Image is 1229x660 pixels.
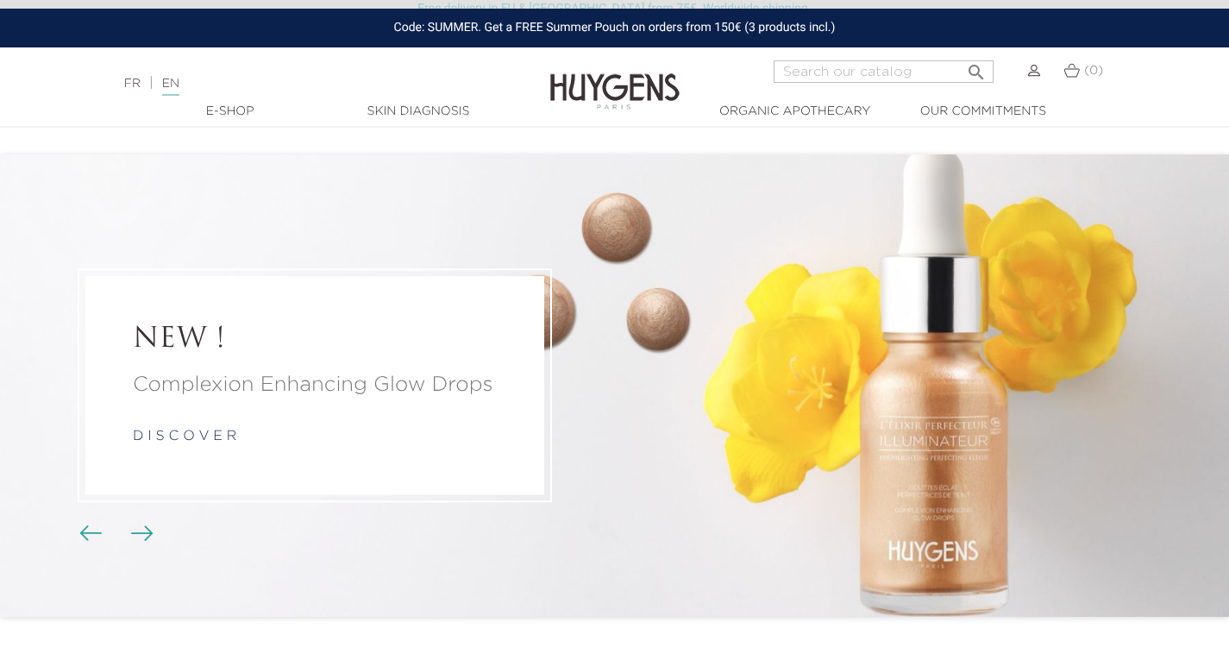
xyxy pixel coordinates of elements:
[133,430,236,443] a: d i s c o v e r
[116,73,499,94] div: |
[162,78,179,96] a: EN
[709,103,881,121] a: Organic Apothecary
[550,46,680,112] img: Huygens
[86,521,142,547] div: Carousel buttons
[144,103,317,121] a: E-Shop
[133,369,497,400] a: Complexion Enhancing Glow Drops
[332,103,505,121] a: Skin Diagnosis
[897,103,1069,121] a: Our commitments
[124,78,141,90] a: FR
[961,55,992,79] button: 
[1084,65,1103,77] span: (0)
[966,57,987,78] i: 
[133,324,497,356] a: NEW !
[774,60,994,83] input: Search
